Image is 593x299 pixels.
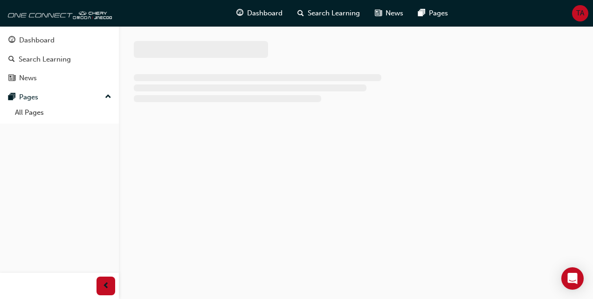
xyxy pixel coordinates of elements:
[247,8,283,19] span: Dashboard
[8,56,15,64] span: search-icon
[418,7,425,19] span: pages-icon
[4,89,115,106] button: Pages
[386,8,403,19] span: News
[411,4,455,23] a: pages-iconPages
[11,105,115,120] a: All Pages
[236,7,243,19] span: guage-icon
[5,4,112,22] img: oneconnect
[19,35,55,46] div: Dashboard
[375,7,382,19] span: news-icon
[576,8,584,19] span: TA
[297,7,304,19] span: search-icon
[367,4,411,23] a: news-iconNews
[308,8,360,19] span: Search Learning
[19,73,37,83] div: News
[105,91,111,103] span: up-icon
[572,5,588,21] button: TA
[4,32,115,49] a: Dashboard
[19,92,38,103] div: Pages
[229,4,290,23] a: guage-iconDashboard
[8,74,15,83] span: news-icon
[4,51,115,68] a: Search Learning
[19,54,71,65] div: Search Learning
[8,93,15,102] span: pages-icon
[103,280,110,292] span: prev-icon
[8,36,15,45] span: guage-icon
[4,30,115,89] button: DashboardSearch LearningNews
[561,267,584,290] div: Open Intercom Messenger
[429,8,448,19] span: Pages
[4,70,115,87] a: News
[290,4,367,23] a: search-iconSearch Learning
